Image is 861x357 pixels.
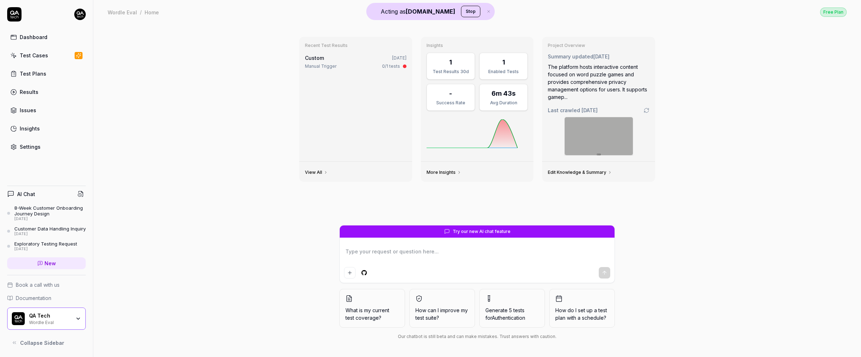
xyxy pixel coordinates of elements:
button: Stop [461,6,480,17]
div: Test Cases [20,52,48,59]
span: Generate 5 tests for Authentication [485,307,525,321]
button: How do I set up a test plan with a schedule? [549,289,615,328]
button: Add attachment [344,267,356,279]
div: Test Results 30d [431,68,470,75]
h3: Insights [427,43,528,48]
a: Go to crawling settings [644,108,649,113]
div: Enabled Tests [484,68,523,75]
div: Test Plans [20,70,46,77]
a: Settings [7,140,86,154]
div: Wordle Eval [29,319,71,325]
button: What is my current test coverage? [339,289,405,328]
time: [DATE] [593,53,610,59]
div: Insights [20,125,40,132]
div: 0/1 tests [382,63,400,70]
div: [DATE] [14,247,77,252]
span: How do I set up a test plan with a schedule? [555,306,609,322]
a: Insights [7,122,86,135]
span: Documentation [16,294,51,302]
a: Book a call with us [7,281,86,289]
span: Book a call with us [16,281,60,289]
div: Exploratory Testing Request [14,241,77,247]
div: 1 [502,57,505,67]
a: Customer Data Handling Inquiry[DATE] [7,226,86,237]
div: Settings [20,143,41,151]
a: Results [7,85,86,99]
div: Success Rate [431,100,470,106]
div: [DATE] [14,232,86,237]
div: Free Plan [820,8,847,17]
div: - [449,89,452,98]
span: Last crawled [548,106,598,114]
a: Documentation [7,294,86,302]
button: Generate 5 tests forAuthentication [479,289,545,328]
h3: Project Overview [548,43,649,48]
div: 8-Week Customer Onboarding Journey Design [14,205,86,217]
div: Customer Data Handling Inquiry [14,226,86,232]
div: The platform hosts interactive content focused on word puzzle games and provides comprehensive pr... [548,63,649,101]
span: New [44,260,56,267]
span: Summary updated [548,53,593,59]
time: [DATE] [392,55,406,61]
div: Issues [20,106,36,114]
a: New [7,257,86,269]
img: 7ccf6c19-61ad-4a6c-8811-018b02a1b829.jpg [74,9,86,20]
a: Free Plan [820,7,847,17]
a: Exploratory Testing Request[DATE] [7,241,86,252]
div: Home [145,9,159,16]
a: Test Plans [7,67,86,81]
h4: AI Chat [17,190,35,198]
a: Test Cases [7,48,86,62]
span: What is my current test coverage? [345,306,399,322]
span: Custom [305,55,324,61]
span: Try our new AI chat feature [453,228,511,235]
div: / [140,9,142,16]
button: QA Tech LogoQA TechWordle Eval [7,308,86,330]
span: Collapse Sidebar [20,339,64,347]
div: 1 [449,57,452,67]
a: Custom[DATE]Manual Trigger0/1 tests [304,53,408,71]
img: QA Tech Logo [12,312,25,325]
a: Edit Knowledge & Summary [548,170,612,175]
div: Manual Trigger [305,63,337,70]
div: [DATE] [14,216,86,222]
span: How can I improve my test suite? [415,306,469,322]
div: 6m 43s [491,89,516,98]
time: [DATE] [582,107,598,113]
img: Screenshot [565,117,633,155]
div: Our chatbot is still beta and can make mistakes. Trust answers with caution. [339,333,615,340]
div: Dashboard [20,33,47,41]
a: View All [305,170,328,175]
a: Issues [7,103,86,117]
div: QA Tech [29,313,71,319]
div: Results [20,88,38,96]
a: 8-Week Customer Onboarding Journey Design[DATE] [7,205,86,222]
div: Avg Duration [484,100,523,106]
button: How can I improve my test suite? [409,289,475,328]
a: More Insights [427,170,461,175]
a: Dashboard [7,30,86,44]
button: Collapse Sidebar [7,335,86,350]
div: Wordle Eval [108,9,137,16]
h3: Recent Test Results [305,43,406,48]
